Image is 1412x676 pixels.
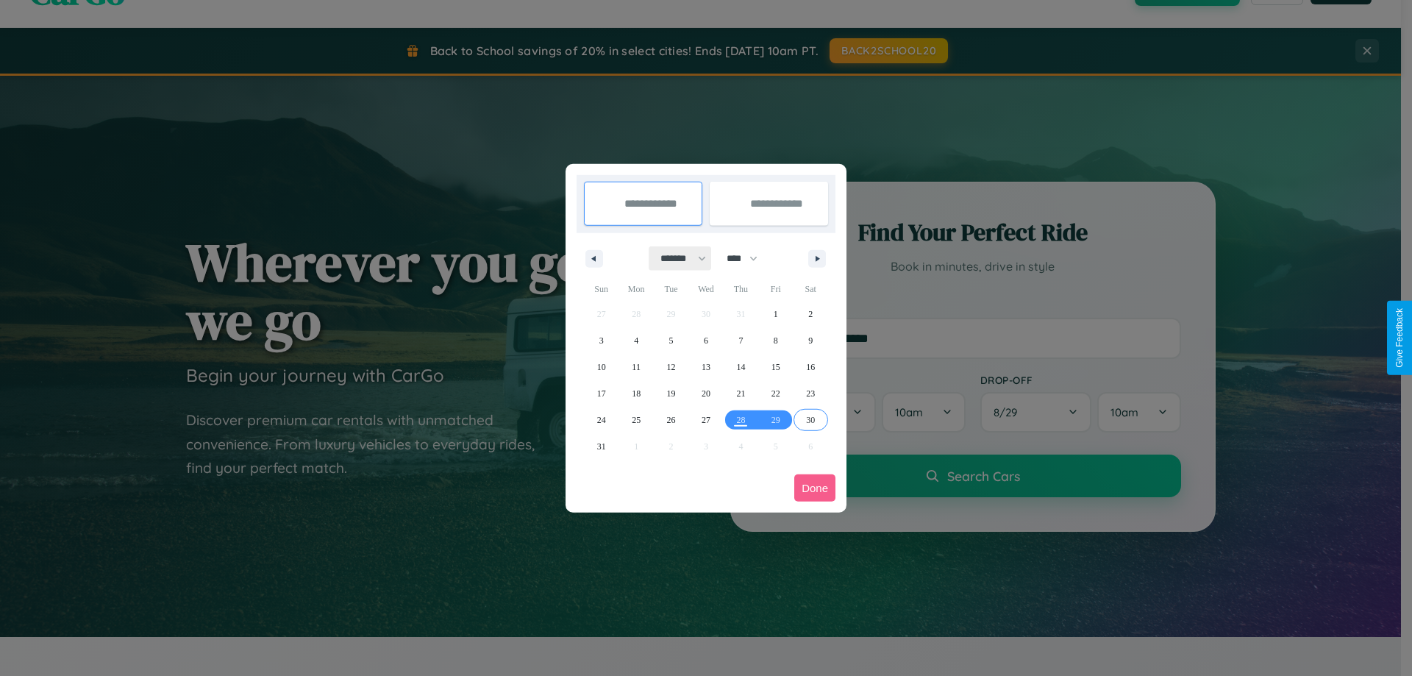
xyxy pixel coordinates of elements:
[584,277,618,301] span: Sun
[794,301,828,327] button: 2
[688,407,723,433] button: 27
[758,277,793,301] span: Fri
[736,380,745,407] span: 21
[1394,308,1405,368] div: Give Feedback
[667,407,676,433] span: 26
[702,354,710,380] span: 13
[758,301,793,327] button: 1
[669,327,674,354] span: 5
[808,301,813,327] span: 2
[667,380,676,407] span: 19
[597,433,606,460] span: 31
[667,354,676,380] span: 12
[632,380,641,407] span: 18
[758,407,793,433] button: 29
[597,354,606,380] span: 10
[758,327,793,354] button: 8
[702,407,710,433] span: 27
[806,354,815,380] span: 16
[724,407,758,433] button: 28
[634,327,638,354] span: 4
[654,380,688,407] button: 19
[584,433,618,460] button: 31
[771,407,780,433] span: 29
[738,327,743,354] span: 7
[584,327,618,354] button: 3
[654,354,688,380] button: 12
[618,407,653,433] button: 25
[774,301,778,327] span: 1
[584,407,618,433] button: 24
[688,354,723,380] button: 13
[654,327,688,354] button: 5
[599,327,604,354] span: 3
[702,380,710,407] span: 20
[654,407,688,433] button: 26
[688,327,723,354] button: 6
[806,380,815,407] span: 23
[794,407,828,433] button: 30
[794,380,828,407] button: 23
[736,407,745,433] span: 28
[618,380,653,407] button: 18
[654,277,688,301] span: Tue
[758,354,793,380] button: 15
[597,407,606,433] span: 24
[584,380,618,407] button: 17
[794,354,828,380] button: 16
[794,327,828,354] button: 9
[618,354,653,380] button: 11
[618,277,653,301] span: Mon
[618,327,653,354] button: 4
[632,354,641,380] span: 11
[724,354,758,380] button: 14
[808,327,813,354] span: 9
[632,407,641,433] span: 25
[806,407,815,433] span: 30
[771,354,780,380] span: 15
[794,474,835,502] button: Done
[758,380,793,407] button: 22
[584,354,618,380] button: 10
[724,277,758,301] span: Thu
[688,277,723,301] span: Wed
[597,380,606,407] span: 17
[771,380,780,407] span: 22
[736,354,745,380] span: 14
[688,380,723,407] button: 20
[774,327,778,354] span: 8
[724,380,758,407] button: 21
[794,277,828,301] span: Sat
[704,327,708,354] span: 6
[724,327,758,354] button: 7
